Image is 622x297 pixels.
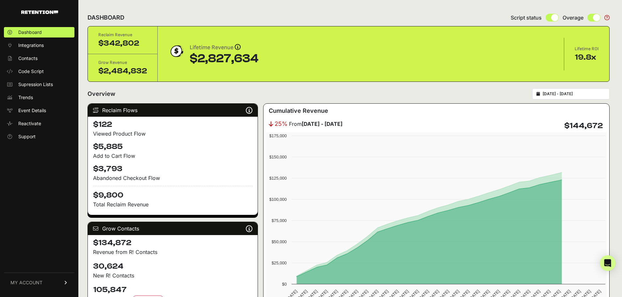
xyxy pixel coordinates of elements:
[4,105,74,116] a: Event Details
[269,106,328,115] h3: Cumulative Revenue
[4,66,74,77] a: Code Script
[88,89,115,98] h2: Overview
[4,131,74,142] a: Support
[190,52,259,65] div: $2,827,634
[4,118,74,129] a: Reactivate
[98,66,147,76] div: $2,484,832
[18,94,33,101] span: Trends
[600,255,615,271] div: Open Intercom Messenger
[269,197,287,202] text: $100,000
[563,14,583,22] span: Overage
[269,133,287,138] text: $175,000
[575,46,599,52] div: Lifetime ROI
[93,238,252,248] h4: $134,872
[4,79,74,90] a: Supression Lists
[93,174,252,182] div: Abandoned Checkout Flow
[93,200,252,208] p: Total Reclaim Revenue
[18,81,53,88] span: Supression Lists
[93,248,252,256] p: Revenue from R! Contacts
[272,218,287,223] text: $75,000
[93,272,252,279] p: New R! Contacts
[98,32,147,38] div: Reclaim Revenue
[10,279,42,286] span: MY ACCOUNT
[93,186,252,200] h4: $9,800
[190,43,259,52] div: Lifetime Revenue
[4,273,74,292] a: MY ACCOUNT
[98,38,147,49] div: $342,802
[93,152,252,160] div: Add to Cart Flow
[88,222,258,235] div: Grow Contacts
[269,155,287,159] text: $150,000
[93,261,252,272] h4: 30,624
[18,120,41,127] span: Reactivate
[511,14,542,22] span: Script status
[4,27,74,37] a: Dashboard
[575,52,599,63] div: 19.8x
[18,42,44,49] span: Integrations
[88,104,258,117] div: Reclaim Flows
[98,59,147,66] div: Grow Revenue
[289,120,343,128] span: From
[88,13,124,22] h2: DASHBOARD
[93,130,252,138] div: Viewed Product Flow
[4,92,74,103] a: Trends
[272,260,287,265] text: $25,000
[18,133,36,140] span: Support
[93,285,252,295] h4: 105,847
[18,68,44,75] span: Code Script
[4,40,74,51] a: Integrations
[18,55,38,62] span: Contacts
[272,239,287,244] text: $50,000
[168,43,184,59] img: dollar-coin-05c43ed7efb7bc0c12610022525b4bbbb207c7efeef5aecc26f025e68dcafac9.png
[4,53,74,64] a: Contacts
[302,121,343,127] strong: [DATE] - [DATE]
[93,119,252,130] h4: $122
[18,107,46,114] span: Event Details
[269,176,287,181] text: $125,000
[93,164,252,174] h4: $3,793
[21,10,58,14] img: Retention.com
[18,29,42,36] span: Dashboard
[282,282,287,287] text: $0
[564,121,603,131] h4: $144,672
[93,141,252,152] h4: $5,885
[275,119,288,128] span: 25%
